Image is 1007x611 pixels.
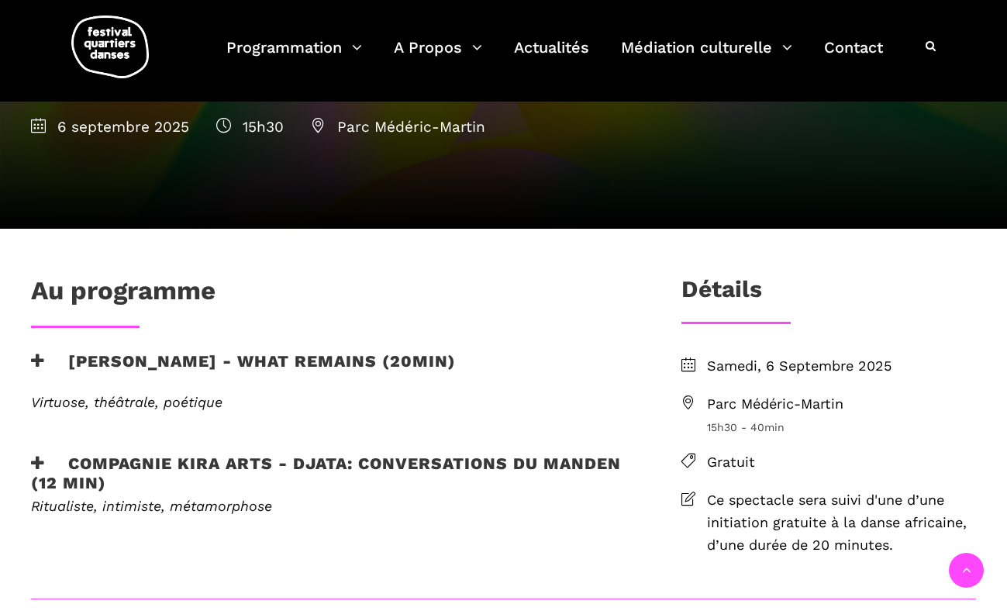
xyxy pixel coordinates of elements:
[681,275,762,314] h3: Détails
[514,34,589,80] a: Actualités
[226,34,362,80] a: Programmation
[824,34,883,80] a: Contact
[71,16,149,78] img: logo-fqd-med
[394,34,482,80] a: A Propos
[31,498,272,514] em: Ritualiste, intimiste, métamorphose
[707,451,976,474] span: Gratuit
[707,419,976,436] span: 15h30 - 40min
[31,394,222,410] em: Virtuose, théâtrale, poétique
[216,118,284,136] span: 15h30
[31,454,631,492] h3: Compagnie Kira Arts - Djata: Conversations du Manden (12 min)
[311,118,485,136] span: Parc Médéric-Martin
[31,275,216,314] h1: Au programme
[707,355,976,378] span: Samedi, 6 Septembre 2025
[707,489,976,556] span: Ce spectacle sera suivi d'une d’une initiation gratuite à la danse africaine, d’une durée de 20 m...
[621,34,792,80] a: Médiation culturelle
[31,118,189,136] span: 6 septembre 2025
[707,393,976,416] span: Parc Médéric-Martin
[31,351,456,390] h3: [PERSON_NAME] - What remains (20min)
